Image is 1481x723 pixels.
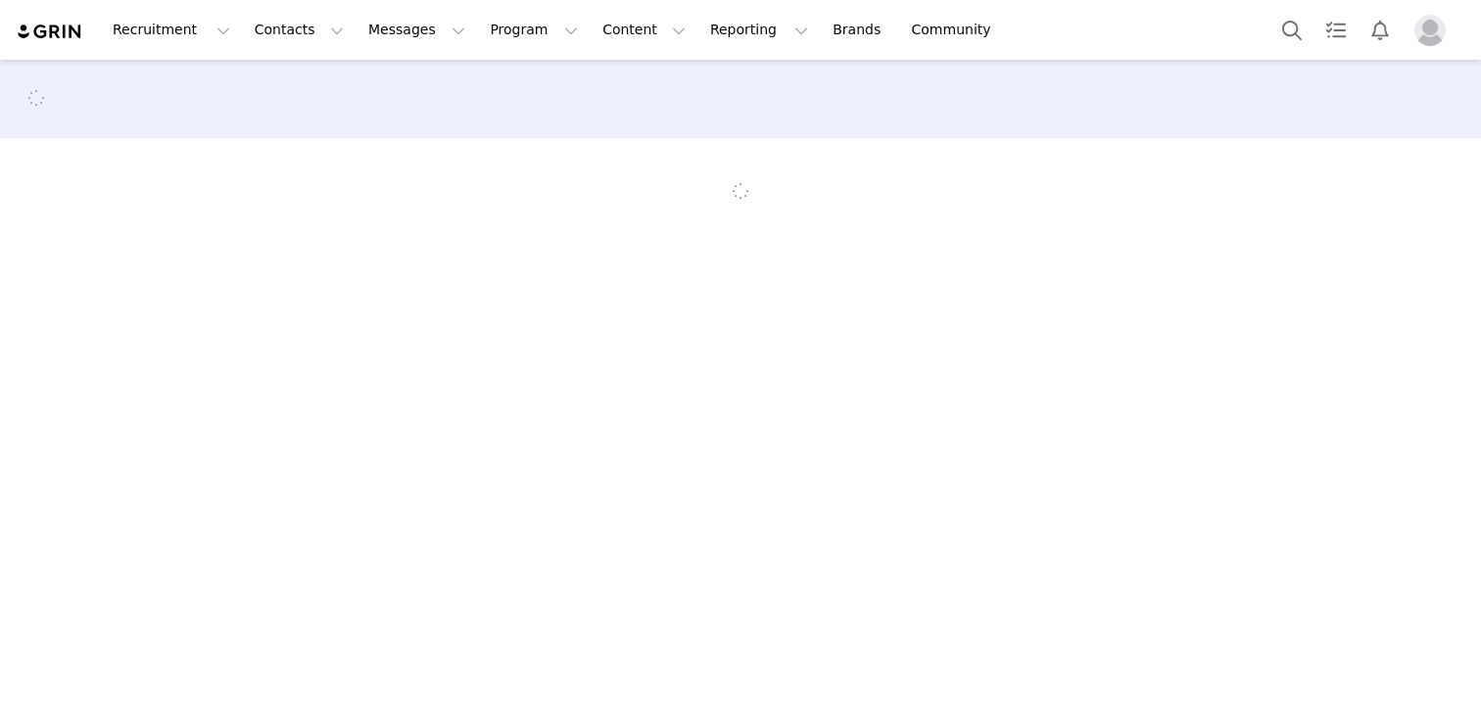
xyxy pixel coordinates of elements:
button: Profile [1403,15,1465,46]
button: Content [591,8,697,52]
img: placeholder-profile.jpg [1414,15,1446,46]
button: Search [1270,8,1314,52]
a: Community [900,8,1012,52]
button: Contacts [243,8,356,52]
img: grin logo [16,23,84,41]
a: Brands [821,8,898,52]
button: Notifications [1359,8,1402,52]
button: Messages [357,8,477,52]
button: Reporting [698,8,820,52]
button: Program [478,8,590,52]
button: Recruitment [101,8,242,52]
a: Tasks [1314,8,1358,52]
